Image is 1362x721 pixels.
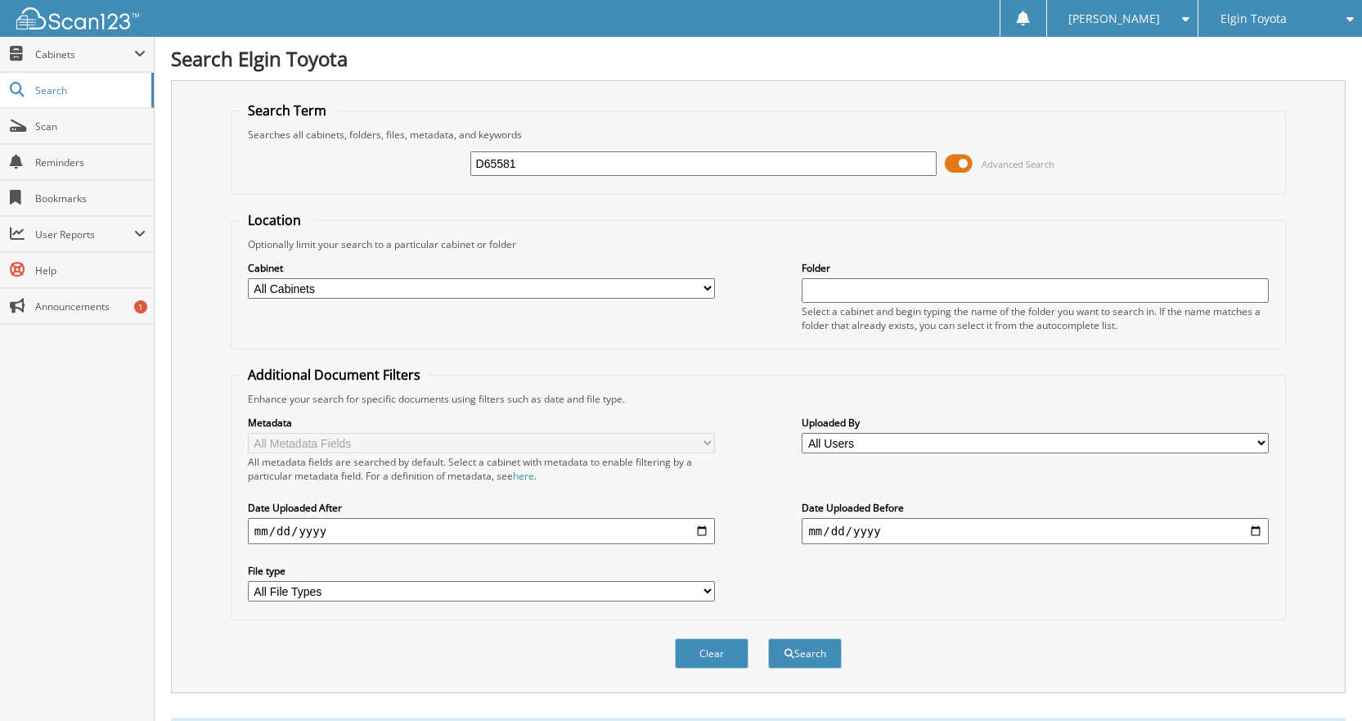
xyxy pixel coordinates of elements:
[802,501,1269,515] label: Date Uploaded Before
[35,264,146,277] span: Help
[171,45,1346,72] h1: Search Elgin Toyota
[248,455,715,483] div: All metadata fields are searched by default. Select a cabinet with metadata to enable filtering b...
[35,47,134,61] span: Cabinets
[802,261,1269,275] label: Folder
[35,119,146,133] span: Scan
[240,366,429,384] legend: Additional Document Filters
[240,392,1277,406] div: Enhance your search for specific documents using filters such as date and file type.
[1220,14,1287,24] span: Elgin Toyota
[248,261,715,275] label: Cabinet
[35,228,134,241] span: User Reports
[240,211,309,229] legend: Location
[513,469,534,483] a: here
[802,304,1269,332] div: Select a cabinet and begin typing the name of the folder you want to search in. If the name match...
[35,155,146,169] span: Reminders
[802,518,1269,544] input: end
[134,300,147,313] div: 1
[675,638,748,669] button: Clear
[35,192,146,205] span: Bookmarks
[982,158,1054,170] span: Advanced Search
[35,300,146,313] span: Announcements
[240,128,1277,142] div: Searches all cabinets, folders, files, metadata, and keywords
[35,83,143,97] span: Search
[248,564,715,578] label: File type
[240,101,335,119] legend: Search Term
[768,638,842,669] button: Search
[802,416,1269,430] label: Uploaded By
[248,501,715,515] label: Date Uploaded After
[240,237,1277,251] div: Optionally limit your search to a particular cabinet or folder
[16,7,139,29] img: scan123-logo-white.svg
[1068,14,1160,24] span: [PERSON_NAME]
[248,518,715,544] input: start
[248,416,715,430] label: Metadata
